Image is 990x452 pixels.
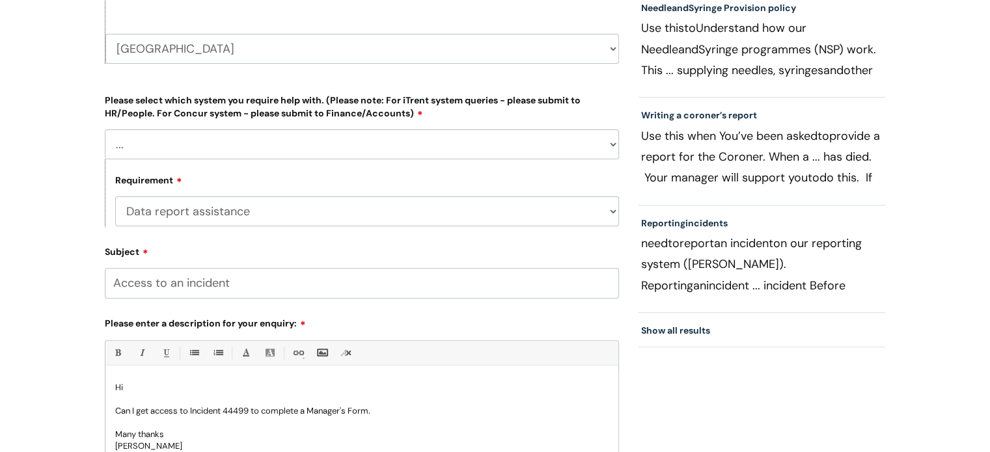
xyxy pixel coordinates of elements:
a: Back Color [262,345,278,361]
span: to [684,20,696,36]
a: 1. Ordered List (Ctrl-Shift-8) [210,345,226,361]
a: Show all results [641,325,710,336]
label: Please enter a description for your enquiry: [105,313,619,329]
span: to [668,235,680,251]
a: NeedleandSyringe Provision policy [641,2,796,14]
span: and [823,62,844,78]
p: Use this when You’ve been asked provide a report for the Coroner. When a ... has died. Your manag... [641,126,883,188]
label: Requirement [115,173,182,186]
p: Many thanks [115,429,609,440]
a: Underline(Ctrl-U) [158,345,174,361]
a: Remove formatting (Ctrl-\) [338,345,354,361]
a: Insert Image... [314,345,330,361]
p: Can I get access to Incident 44499 to complete a Manager's Form. [115,405,609,417]
span: an [693,278,706,293]
span: an [714,235,727,251]
span: and [672,2,689,14]
p: Hi [115,382,609,393]
a: • Unordered List (Ctrl-Shift-7) [186,345,202,361]
p: [PERSON_NAME] [115,440,609,452]
a: Link [290,345,306,361]
label: Subject [105,242,619,258]
span: to [818,128,829,144]
label: Please select which system you require help with. (Please note: For iTrent system queries - pleas... [105,92,619,119]
a: Italic (Ctrl-I) [133,345,150,361]
p: Use this Understand how our Needle Syringe programmes (NSP) work. This ... supplying needles, syr... [641,18,883,80]
span: incidents [685,217,728,229]
a: Bold (Ctrl-B) [109,345,126,361]
span: and [678,42,698,57]
a: Font Color [238,345,254,361]
a: Reportingincidents [641,217,728,229]
span: to [808,170,819,185]
span: incident [730,235,773,251]
a: Writing a coroner’s report [641,109,757,121]
p: need report on our reporting system ([PERSON_NAME]). Reporting incident ... incident Before start... [641,233,883,295]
